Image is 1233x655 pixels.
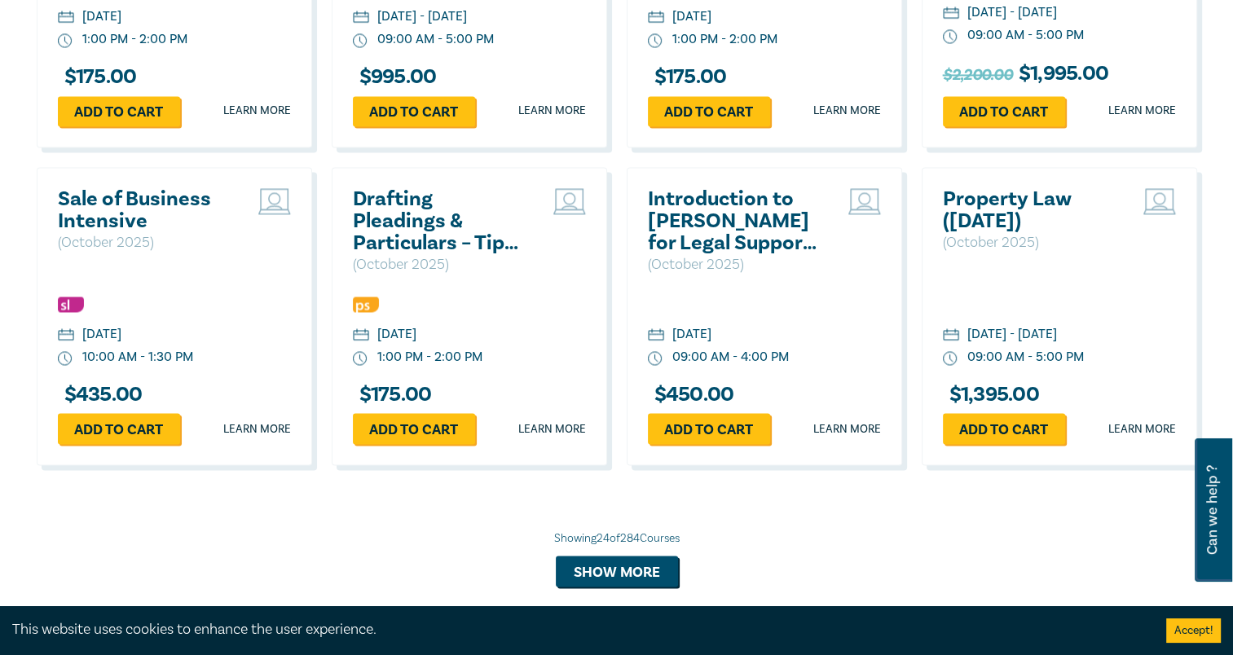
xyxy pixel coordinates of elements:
[1108,103,1176,119] a: Learn more
[82,30,187,49] div: 1:00 PM - 2:00 PM
[1166,618,1221,643] button: Accept cookies
[1204,448,1220,572] span: Can we help ?
[377,348,482,367] div: 1:00 PM - 2:00 PM
[943,62,1012,88] span: $2,200.00
[377,7,467,26] div: [DATE] - [DATE]
[672,7,711,26] div: [DATE]
[943,351,958,366] img: watch
[58,11,74,25] img: calendar
[353,413,475,444] a: Add to cart
[58,188,233,232] a: Sale of Business Intensive
[943,188,1118,232] a: Property Law ([DATE])
[648,66,727,88] h3: $ 175.00
[353,328,369,343] img: calendar
[672,348,789,367] div: 09:00 AM - 4:00 PM
[58,413,180,444] a: Add to cart
[58,66,137,88] h3: $ 175.00
[648,351,663,366] img: watch
[813,420,881,437] a: Learn more
[353,297,379,312] img: Professional Skills
[848,188,881,214] img: Live Stream
[58,351,73,366] img: watch
[353,188,528,254] a: Drafting Pleadings & Particulars – Tips & Traps
[672,30,777,49] div: 1:00 PM - 2:00 PM
[943,62,1108,88] h3: $ 1,995.00
[353,11,369,25] img: calendar
[353,383,432,405] h3: $ 175.00
[58,383,143,405] h3: $ 435.00
[1143,188,1176,214] img: Live Stream
[943,232,1118,253] p: ( October 2025 )
[648,11,664,25] img: calendar
[353,254,528,275] p: ( October 2025 )
[556,556,678,587] button: Show more
[943,29,958,44] img: watch
[353,66,437,88] h3: $ 995.00
[353,351,368,366] img: watch
[813,103,881,119] a: Learn more
[943,328,959,343] img: calendar
[967,3,1057,22] div: [DATE] - [DATE]
[58,297,84,312] img: Substantive Law
[223,103,291,119] a: Learn more
[943,383,1039,405] h3: $ 1,395.00
[672,325,711,344] div: [DATE]
[967,325,1057,344] div: [DATE] - [DATE]
[353,96,475,127] a: Add to cart
[518,103,586,119] a: Learn more
[648,413,770,444] a: Add to cart
[82,348,193,367] div: 10:00 AM - 1:30 PM
[223,420,291,437] a: Learn more
[967,348,1084,367] div: 09:00 AM - 5:00 PM
[82,325,121,344] div: [DATE]
[58,232,233,253] p: ( October 2025 )
[967,26,1084,45] div: 09:00 AM - 5:00 PM
[648,254,823,275] p: ( October 2025 )
[377,325,416,344] div: [DATE]
[518,420,586,437] a: Learn more
[258,188,291,214] img: Live Stream
[553,188,586,214] img: Live Stream
[377,30,494,49] div: 09:00 AM - 5:00 PM
[943,7,959,21] img: calendar
[943,96,1065,127] a: Add to cart
[37,530,1197,546] div: Showing 24 of 284 Courses
[943,413,1065,444] a: Add to cart
[58,328,74,343] img: calendar
[1108,420,1176,437] a: Learn more
[58,96,180,127] a: Add to cart
[648,188,823,254] a: Introduction to [PERSON_NAME] for Legal Support Staff ([DATE])
[648,328,664,343] img: calendar
[648,96,770,127] a: Add to cart
[648,383,734,405] h3: $ 450.00
[82,7,121,26] div: [DATE]
[12,619,1142,640] div: This website uses cookies to enhance the user experience.
[353,33,368,48] img: watch
[648,33,663,48] img: watch
[58,33,73,48] img: watch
